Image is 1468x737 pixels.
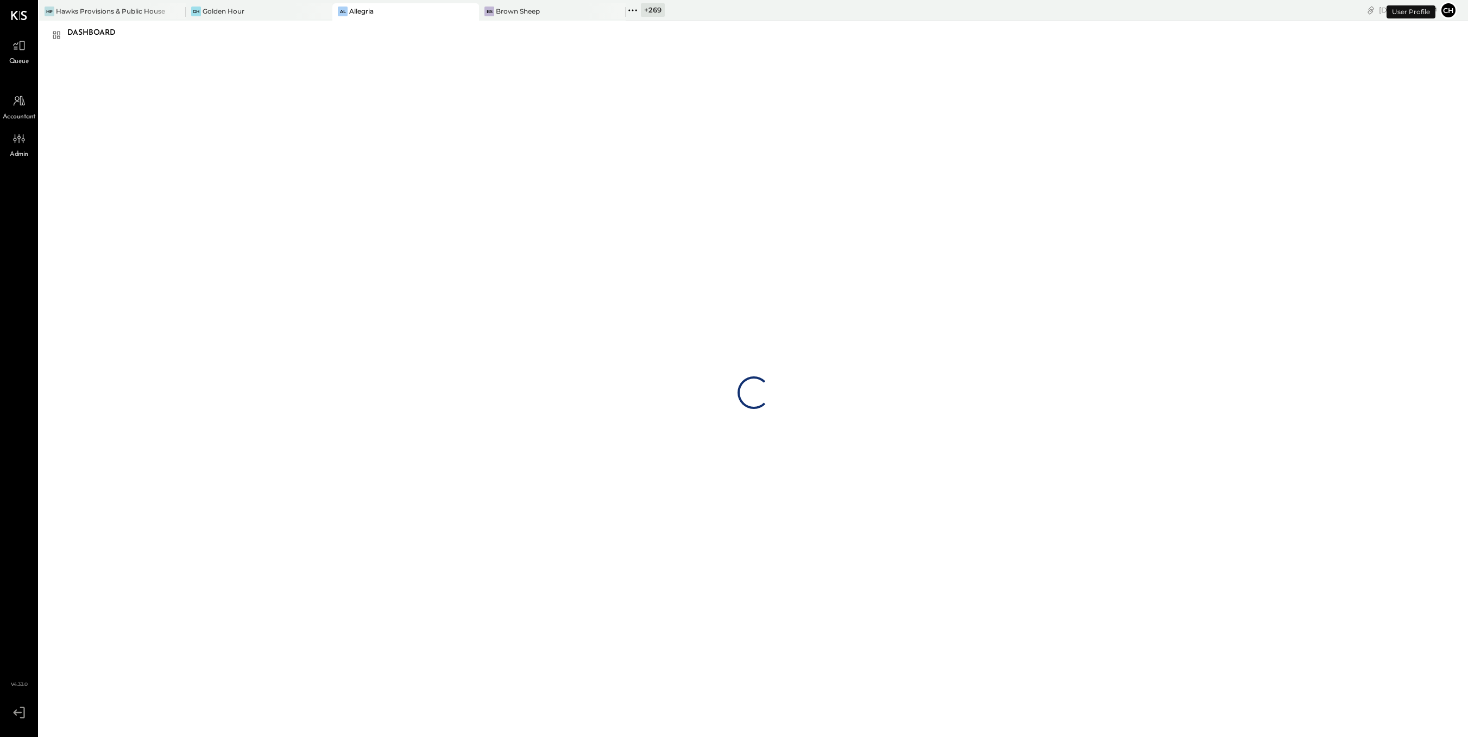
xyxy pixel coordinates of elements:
span: Accountant [3,112,36,122]
div: User Profile [1387,5,1435,18]
div: copy link [1365,4,1376,16]
div: GH [191,7,201,16]
a: Accountant [1,91,37,122]
div: + 269 [641,3,665,17]
div: [DATE] [1379,5,1437,15]
div: Brown Sheep [496,7,540,16]
a: Admin [1,128,37,160]
button: Ch [1440,2,1457,19]
span: Queue [9,57,29,67]
a: Queue [1,35,37,67]
div: Hawks Provisions & Public House [56,7,165,16]
div: HP [45,7,54,16]
span: Admin [10,150,28,160]
div: Golden Hour [203,7,244,16]
div: Allegria [349,7,374,16]
div: Dashboard [67,24,127,42]
div: BS [484,7,494,16]
div: Al [338,7,348,16]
